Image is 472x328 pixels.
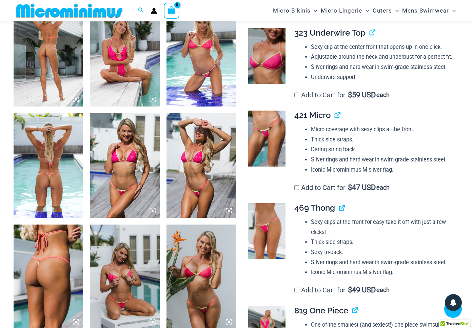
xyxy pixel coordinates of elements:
span: 819 One Piece [294,306,348,315]
span: Menu Toggle [362,2,369,19]
li: Daring string back. [311,144,453,155]
a: Account icon link [151,8,157,14]
input: Add to Cart for$49 USD each [294,288,299,292]
img: Bubble Mesh Highlight Pink 323 Top 421 Micro [14,113,83,218]
img: Bubble Mesh Highlight Pink 309 Top 421 Micro [90,113,159,218]
span: Menu Toggle [311,2,317,19]
a: Micro LingerieMenu ToggleMenu Toggle [319,2,371,19]
span: $ [348,91,352,99]
li: Micro coverage with sexy clips at the front. [311,124,453,135]
span: Mens Swimwear [402,2,449,19]
li: Sexy clips at the front for easy take it off with just a few clicks! [311,217,453,237]
li: Thick side straps. [311,237,453,247]
li: Underwire support. [311,72,453,82]
span: Menu Toggle [449,2,456,19]
input: Add to Cart for$47 USD each [294,185,299,190]
li: Silver rings and hard wear in swim-grade stainless steel. [311,62,453,72]
img: Bubble Mesh Highlight Pink 323 Top [248,28,286,84]
img: Bubble Mesh Highlight Pink 323 Top 421 Micro [166,2,236,107]
span: 469 Thong [294,203,335,213]
span: Micro Lingerie [321,2,362,19]
li: Sexy clip at the center front that opens up in one click. [311,42,453,52]
li: Silver rings and hard wear in swim-grade stainless steel. [311,257,453,268]
li: Iconic Microminimus M silver flag. [311,267,453,277]
input: Add to Cart for$59 USD each [294,93,299,97]
img: Bubble Mesh Highlight Pink 469 Thong [248,203,286,259]
li: Adjustable around the neck and underbust for a perfect fit. [311,52,453,62]
img: Bubble Mesh Highlight Pink 819 One Piece [14,2,83,107]
span: 47 USD [348,184,376,191]
a: View Shopping Cart, empty [164,3,179,18]
label: Add to Cart for [294,286,390,294]
img: Bubble Mesh Highlight Pink 309 Top 421 Micro [166,113,236,218]
li: Thick side straps. [311,135,453,145]
label: Add to Cart for [294,91,390,99]
span: each [376,287,390,293]
a: Search icon link [138,6,144,15]
span: 49 USD [348,287,376,293]
label: Add to Cart for [294,184,390,192]
li: Silver rings and hard wear in swim-grade stainless steel. [311,155,453,165]
span: 59 USD [348,92,376,98]
img: MM SHOP LOGO FLAT [14,3,125,18]
span: each [376,92,390,98]
span: 421 Micro [294,110,331,120]
a: Mens SwimwearMenu ToggleMenu Toggle [400,2,457,19]
li: Sexy tri-back. [311,247,453,257]
span: $ [348,183,352,192]
span: Outers [373,2,392,19]
a: OutersMenu ToggleMenu Toggle [371,2,400,19]
li: Iconic Microminimus M silver flag. [311,165,453,175]
span: Micro Bikinis [273,2,311,19]
a: Micro BikinisMenu ToggleMenu Toggle [271,2,319,19]
nav: Site Navigation [270,1,458,20]
img: Bubble Mesh Highlight Pink 819 One Piece [90,2,159,107]
span: $ [348,286,352,294]
span: each [376,184,390,191]
span: 323 Underwire Top [294,28,366,38]
img: Bubble Mesh Highlight Pink 421 Micro [248,111,286,167]
span: Menu Toggle [392,2,399,19]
